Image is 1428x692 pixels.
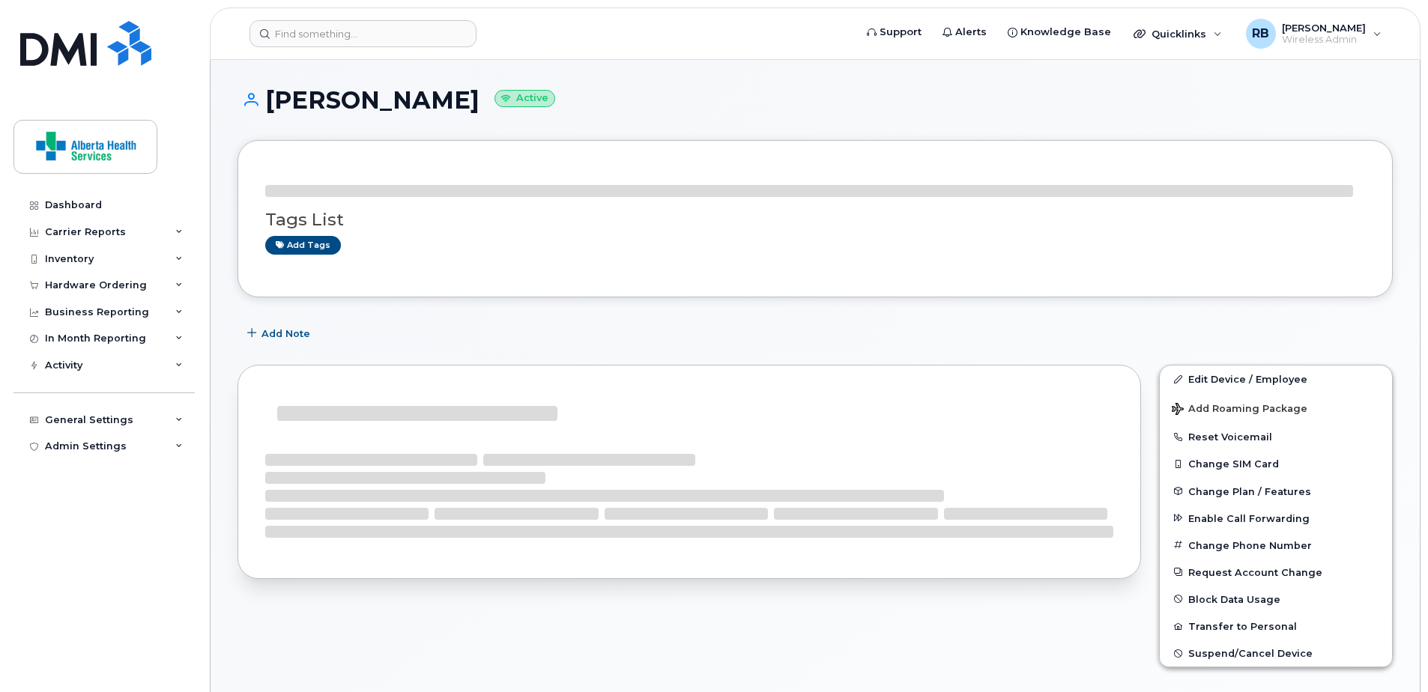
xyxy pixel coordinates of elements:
[1160,505,1392,532] button: Enable Call Forwarding
[1160,423,1392,450] button: Reset Voicemail
[1172,403,1307,417] span: Add Roaming Package
[238,320,323,347] button: Add Note
[265,210,1365,229] h3: Tags List
[1160,559,1392,586] button: Request Account Change
[1188,512,1310,523] span: Enable Call Forwarding
[494,90,555,107] small: Active
[1160,478,1392,505] button: Change Plan / Features
[261,327,310,341] span: Add Note
[1160,532,1392,559] button: Change Phone Number
[238,87,1393,113] h1: [PERSON_NAME]
[1160,613,1392,640] button: Transfer to Personal
[265,236,341,255] a: Add tags
[1160,640,1392,667] button: Suspend/Cancel Device
[1160,392,1392,423] button: Add Roaming Package
[1160,586,1392,613] button: Block Data Usage
[1160,365,1392,392] a: Edit Device / Employee
[1188,648,1313,659] span: Suspend/Cancel Device
[1160,450,1392,477] button: Change SIM Card
[1188,485,1311,497] span: Change Plan / Features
